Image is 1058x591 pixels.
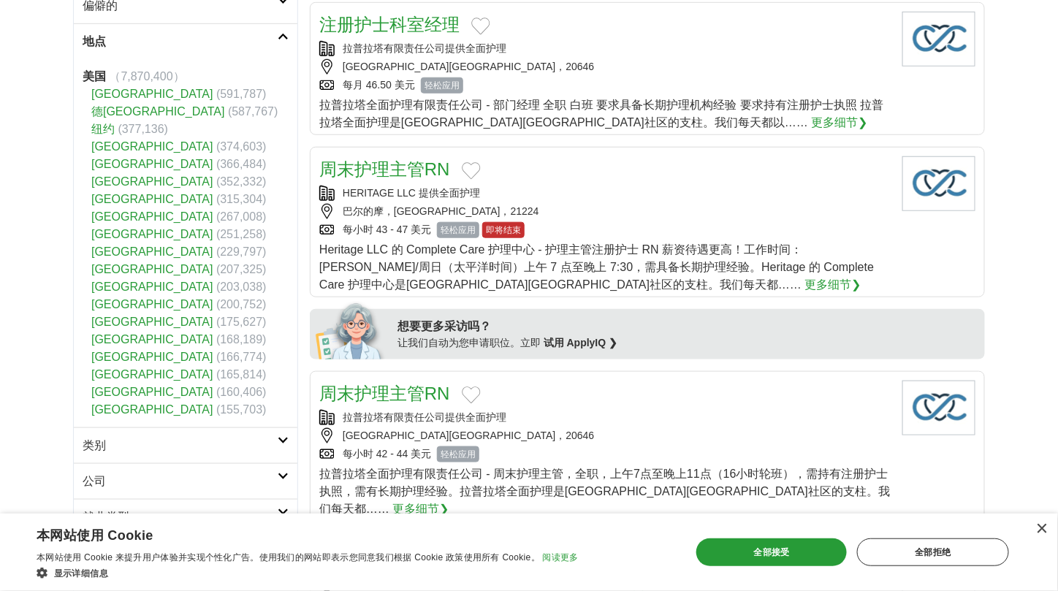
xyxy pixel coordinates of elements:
[91,210,213,223] a: [GEOGRAPHIC_DATA]
[91,281,213,293] a: [GEOGRAPHIC_DATA]
[915,547,951,557] font: 全部拒绝
[319,99,883,129] font: 拉普拉塔全面护理有限责任公司 - 部门经理 全职 白班 要求具备长期护理机构经验 要求持有注册护士执照 拉普拉塔全面护理是[GEOGRAPHIC_DATA][GEOGRAPHIC_DATA]社区...
[91,158,213,170] a: [GEOGRAPHIC_DATA]
[91,193,213,205] a: [GEOGRAPHIC_DATA]
[216,333,267,346] font: (168,189)
[543,552,579,563] font: 阅读更多
[83,35,106,47] font: 地点
[343,61,594,72] font: [GEOGRAPHIC_DATA][GEOGRAPHIC_DATA]，20646
[216,351,267,363] font: (166,774)
[91,245,213,258] a: [GEOGRAPHIC_DATA]
[902,381,975,435] img: 公司徽标
[216,193,267,205] font: (315,304)
[216,158,267,170] font: (366,484)
[91,316,213,328] font: [GEOGRAPHIC_DATA]
[902,156,975,211] img: 公司徽标
[91,88,213,100] a: [GEOGRAPHIC_DATA]
[54,568,108,579] font: 显示详细信息
[216,245,267,258] font: (229,797)
[216,368,267,381] font: (165,814)
[91,298,213,310] a: [GEOGRAPHIC_DATA]
[74,23,297,59] a: 地点
[216,403,267,416] font: (155,703)
[319,243,874,291] font: Heritage LLC 的 Complete Care 护理中心 - 护理主管注册护士 RN 薪资待遇更高！工作时间：[PERSON_NAME]/周日（太平洋时间）上午 7 点至晚上 7:30...
[109,70,184,83] font: （7,870,400）
[812,116,868,129] font: 更多细节❯
[343,448,431,460] font: 每小时 42 - 44 美元
[216,88,267,100] font: (591,787)
[37,565,579,580] div: 显示详细信息
[216,228,267,240] font: (251,258)
[216,298,267,310] font: (200,752)
[216,210,267,223] font: (267,008)
[91,351,213,363] a: [GEOGRAPHIC_DATA]
[343,187,480,199] font: HERITAGE LLC 提供全面护理
[471,18,490,35] button: 添加到收藏职位
[118,123,168,135] font: (377,136)
[1036,524,1047,535] div: 关闭
[37,528,153,543] font: 本网站使用 Cookie
[343,411,506,423] font: 拉普拉塔有限责任公司提供全面护理
[316,301,387,359] img: apply-iq-scientist.png
[91,403,213,416] font: [GEOGRAPHIC_DATA]
[857,538,1009,566] div: 全部拒绝
[319,159,450,179] a: 周末护理主管RN
[392,500,449,518] a: 更多细节❯
[83,475,106,487] font: 公司
[319,15,460,34] a: 注册护士科室经理
[805,278,861,291] font: 更多细节❯
[441,225,476,235] font: 轻松应用
[91,368,213,381] a: [GEOGRAPHIC_DATA]
[397,337,541,348] font: 让我们自动为您申请职位。立即
[343,224,431,235] font: 每小时 43 - 47 美元
[216,316,267,328] font: (175,627)
[216,140,267,153] font: (374,603)
[902,12,975,66] img: 公司徽标
[397,320,491,332] font: 想要更多采访吗？
[83,439,106,451] font: 类别
[462,162,481,180] button: 添加到收藏职位
[392,503,449,515] font: 更多细节❯
[91,175,213,188] a: [GEOGRAPHIC_DATA]
[425,80,460,91] font: 轻松应用
[805,276,861,294] a: 更多细节❯
[754,547,791,557] font: 全部接受
[74,427,297,463] a: 类别
[544,337,617,348] a: 试用 ApplyIQ ❯
[462,386,481,404] button: 添加到收藏职位
[228,105,278,118] font: (587,767)
[91,140,213,153] a: [GEOGRAPHIC_DATA]
[543,552,579,563] a: 阅读更多，打开新窗口
[486,225,521,235] font: 即将结束
[696,538,847,566] div: 全部接受
[319,468,890,515] font: 拉普拉塔全面护理有限责任公司 - 周末护理主管，全职，上午7点至晚上11点（16小时轮班），需持有注册护士执照，需有长期护理经验。拉普拉塔全面护理是[GEOGRAPHIC_DATA][GEOGR...
[74,463,297,499] a: 公司
[91,228,213,240] a: [GEOGRAPHIC_DATA]
[91,333,213,346] a: [GEOGRAPHIC_DATA]
[91,105,225,118] a: 德[GEOGRAPHIC_DATA]
[91,386,213,398] a: [GEOGRAPHIC_DATA]
[343,42,506,54] font: 拉普拉塔有限责任公司提供全面护理
[37,552,540,563] font: 本网站使用 Cookie 来提升用户体验并实现个性化广告。使用我们的网站即表示您同意我们根据 Cookie 政策使用所有 Cookie。
[91,263,213,275] font: [GEOGRAPHIC_DATA]
[216,281,267,293] font: (203,038)
[319,384,450,403] a: 周末护理主管RN
[441,449,476,460] font: 轻松应用
[91,123,115,135] font: 纽约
